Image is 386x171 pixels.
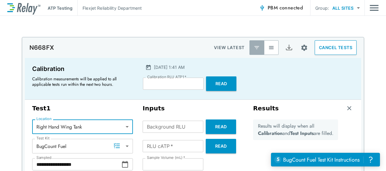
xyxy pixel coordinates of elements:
[147,75,186,79] label: Calibration RLU ATP1
[370,2,379,14] button: Main menu
[145,64,151,70] img: Calender Icon
[154,64,185,70] p: [DATE] 1:41 AM
[290,130,314,137] b: Test Inputs
[32,121,133,133] div: Right Hand Wing Tank
[36,136,50,140] label: Test Kit
[268,4,303,12] span: PBM
[206,119,236,134] button: Read
[83,5,142,11] p: Flexjet Reliability Department
[258,122,334,137] p: Results will display when all and are filled.
[346,105,352,111] img: Remove
[206,76,236,91] button: Read
[253,105,279,112] h3: Results
[315,40,357,55] button: CANCEL TESTS
[271,153,380,166] iframe: Resource center
[32,76,129,87] p: Calibration measurements will be applied to all applicable tests run within the next two hours.
[36,117,52,121] label: Location
[32,105,133,112] h3: Test 1
[300,44,308,52] img: Settings Icon
[29,44,54,51] p: N668FX
[259,5,265,11] img: Connected Icon
[36,156,52,160] label: Sampled
[268,45,274,51] img: View All
[7,2,40,15] img: LuminUltra Relay
[254,45,260,51] img: Latest
[32,64,132,74] p: Calibration
[258,130,283,137] b: Calibration
[147,156,185,160] label: Sample Volume (mL)
[279,4,303,11] span: connected
[214,44,245,51] p: VIEW LATEST
[143,105,243,112] h3: Inputs
[32,158,121,170] input: Choose date, selected date is Sep 10, 2025
[32,140,133,152] div: BugCount Fuel
[282,40,296,55] button: Export
[315,5,329,11] p: Group:
[48,5,73,11] p: ATP Testing
[285,44,293,52] img: Export Icon
[296,40,312,56] button: Site setup
[257,2,305,14] button: PBM connected
[206,139,236,153] button: Read
[370,2,379,14] img: Drawer Icon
